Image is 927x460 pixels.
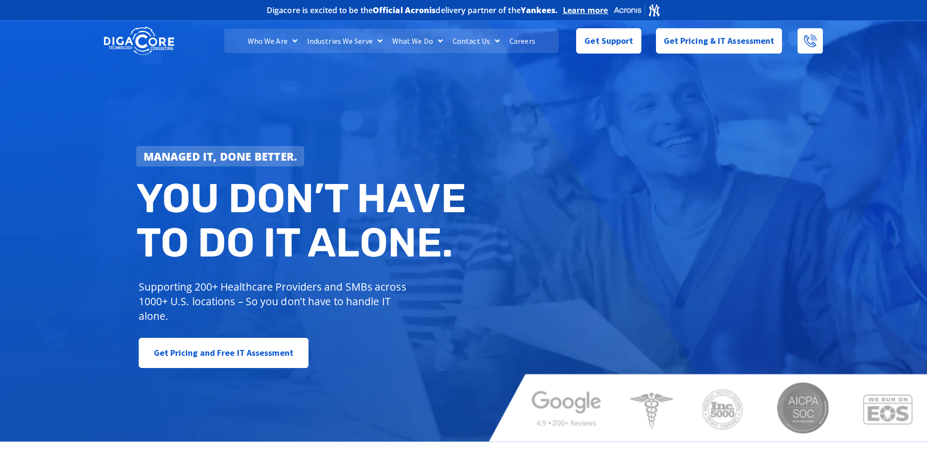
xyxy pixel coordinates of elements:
[576,28,641,54] a: Get Support
[267,6,558,14] h2: Digacore is excited to be the delivery partner of the
[664,31,775,51] span: Get Pricing & IT Assessment
[139,279,411,323] p: Supporting 200+ Healthcare Providers and SMBs across 1000+ U.S. locations – So you don’t have to ...
[613,3,661,17] img: Acronis
[584,31,633,51] span: Get Support
[656,28,782,54] a: Get Pricing & IT Assessment
[104,26,174,56] img: DigaCore Technology Consulting
[521,5,558,16] b: Yankees.
[563,5,608,15] a: Learn more
[373,5,436,16] b: Official Acronis
[136,176,471,265] h2: You don’t have to do IT alone.
[154,343,293,363] span: Get Pricing and Free IT Assessment
[136,146,305,166] a: Managed IT, done better.
[144,149,297,164] strong: Managed IT, done better.
[224,29,558,53] nav: Menu
[505,29,540,53] a: Careers
[139,338,309,368] a: Get Pricing and Free IT Assessment
[448,29,505,53] a: Contact Us
[243,29,302,53] a: Who We Are
[302,29,387,53] a: Industries We Serve
[387,29,448,53] a: What We Do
